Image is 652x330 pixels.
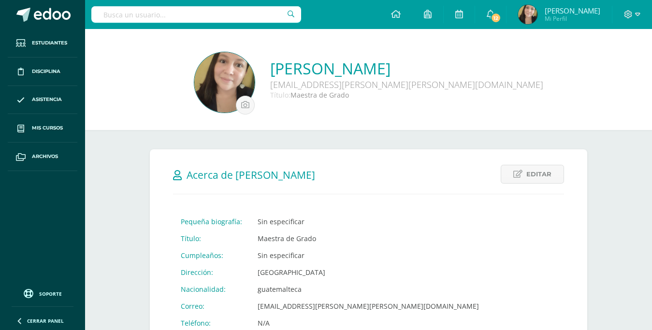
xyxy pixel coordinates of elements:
[39,290,62,297] span: Soporte
[32,153,58,160] span: Archivos
[8,57,77,86] a: Disciplina
[545,6,600,15] span: [PERSON_NAME]
[8,114,77,143] a: Mis cursos
[173,281,250,298] td: Nacionalidad:
[173,264,250,281] td: Dirección:
[250,230,487,247] td: Maestra de Grado
[270,79,543,90] div: [EMAIL_ADDRESS][PERSON_NAME][PERSON_NAME][DOMAIN_NAME]
[545,14,600,23] span: Mi Perfil
[173,247,250,264] td: Cumpleaños:
[173,298,250,315] td: Correo:
[518,5,537,24] img: 67dfb3bdd6d18bbd67614bfdb86f4f95.png
[526,165,551,183] span: Editar
[250,298,487,315] td: [EMAIL_ADDRESS][PERSON_NAME][PERSON_NAME][DOMAIN_NAME]
[32,39,67,47] span: Estudiantes
[8,29,77,57] a: Estudiantes
[250,264,487,281] td: [GEOGRAPHIC_DATA]
[290,90,349,100] span: Maestra de Grado
[270,58,543,79] a: [PERSON_NAME]
[32,124,63,132] span: Mis cursos
[12,287,73,300] a: Soporte
[187,168,315,182] span: Acerca de [PERSON_NAME]
[250,247,487,264] td: Sin especificar
[250,213,487,230] td: Sin especificar
[270,90,290,100] span: Título:
[32,68,60,75] span: Disciplina
[8,143,77,171] a: Archivos
[8,86,77,115] a: Asistencia
[250,281,487,298] td: guatemalteca
[173,213,250,230] td: Pequeña biografía:
[501,165,564,184] a: Editar
[194,52,255,113] img: ae58dd9c42cf653fb65aaf9544352fae.png
[173,230,250,247] td: Título:
[91,6,301,23] input: Busca un usuario...
[32,96,62,103] span: Asistencia
[27,317,64,324] span: Cerrar panel
[491,13,501,23] span: 12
